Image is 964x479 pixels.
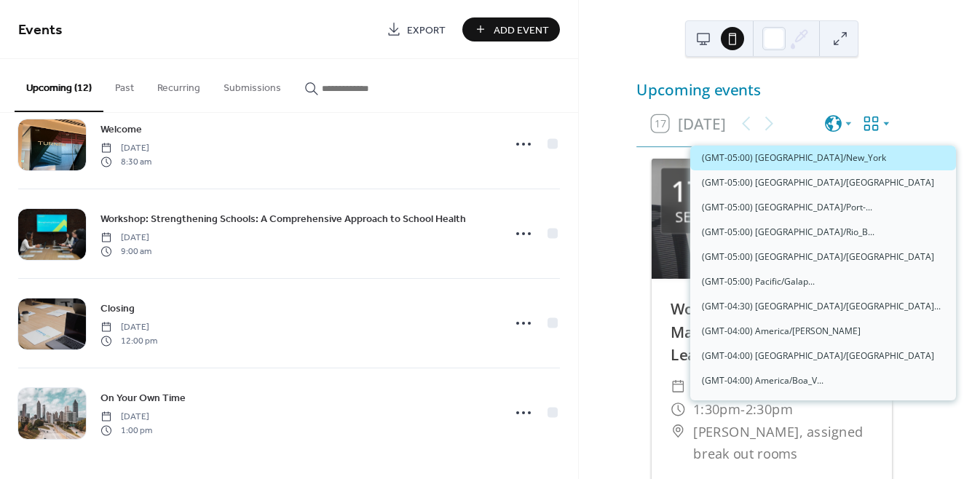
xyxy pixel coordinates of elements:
span: On Your Own Time [100,391,186,406]
a: On Your Own Time [100,389,186,406]
span: Events [18,16,63,44]
span: [DATE] [100,231,151,245]
div: Upcoming events [636,78,907,100]
div: ​ [671,397,686,420]
span: (GMT-05:00) [GEOGRAPHIC_DATA]/Port-... [702,201,872,214]
span: (GMT-04:30) [GEOGRAPHIC_DATA]/[GEOGRAPHIC_DATA]... [702,300,941,313]
span: 2:30pm [745,397,792,420]
span: (GMT-04:00) [GEOGRAPHIC_DATA]/Campo... [702,399,882,412]
span: (GMT-05:00) [GEOGRAPHIC_DATA]/[GEOGRAPHIC_DATA] [702,250,934,264]
span: Export [407,23,446,38]
span: [DATE] [100,411,152,424]
span: 12:00 pm [100,334,157,347]
span: Add Event [494,23,549,38]
span: 1:00 pm [100,424,152,437]
span: - [740,397,746,420]
a: Welcome [100,121,142,138]
button: Upcoming (12) [15,59,103,112]
button: Add Event [462,17,560,41]
span: [DATE] [100,321,157,334]
div: ​ [671,420,686,443]
span: (GMT-04:00) America/[PERSON_NAME] [702,325,861,338]
div: ​ [671,376,686,398]
a: Export [376,17,457,41]
span: (GMT-05:00) Pacific/Galap... [702,275,815,288]
a: Workshop: Strengthening Schools: A Comprehensive Approach to School Health [100,210,466,227]
a: Closing [100,300,135,317]
div: Workshop Continued: Mastering Adaptive Leadership Communication [652,298,892,366]
span: Welcome [100,122,142,138]
div: 17 [671,178,703,206]
span: 8:30 am [100,155,151,168]
span: (GMT-04:00) America/Boa_V... [702,374,823,387]
button: Submissions [212,59,293,111]
span: [PERSON_NAME], assigned break out rooms [693,420,873,465]
span: (GMT-05:00) [GEOGRAPHIC_DATA]/New_York [702,151,886,165]
div: Sep [675,210,699,224]
span: 9:00 am [100,245,151,258]
span: [DATE] [100,142,151,155]
span: (GMT-05:00) [GEOGRAPHIC_DATA]/Rio_B... [702,226,874,239]
span: (GMT-05:00) [GEOGRAPHIC_DATA]/[GEOGRAPHIC_DATA] [702,176,934,189]
button: Recurring [146,59,212,111]
span: Workshop: Strengthening Schools: A Comprehensive Approach to School Health [100,212,466,227]
span: Closing [100,301,135,317]
span: 1:30pm [693,397,740,420]
span: (GMT-04:00) [GEOGRAPHIC_DATA]/[GEOGRAPHIC_DATA] [702,349,934,363]
button: Past [103,59,146,111]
